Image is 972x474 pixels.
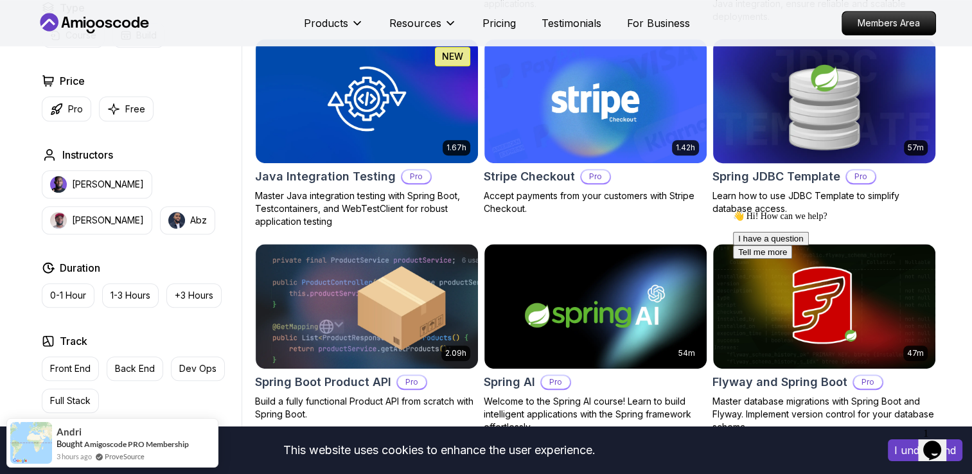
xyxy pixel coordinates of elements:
[42,356,99,381] button: Front End
[115,362,155,375] p: Back End
[179,362,216,375] p: Dev Ops
[484,244,707,369] img: Spring AI card
[72,178,144,191] p: [PERSON_NAME]
[728,206,959,416] iframe: chat widget
[5,40,64,53] button: Tell me more
[99,96,154,121] button: Free
[581,170,610,183] p: Pro
[304,15,364,41] button: Products
[712,168,840,186] h2: Spring JDBC Template
[50,176,67,193] img: instructor img
[57,426,82,437] span: Andri
[125,103,145,116] p: Free
[255,243,479,421] a: Spring Boot Product API card2.09hSpring Boot Product APIProBuild a fully functional Product API f...
[105,452,145,461] a: ProveSource
[171,356,225,381] button: Dev Ops
[57,451,92,462] span: 3 hours ago
[482,15,516,31] a: Pricing
[255,395,479,421] p: Build a fully functional Product API from scratch with Spring Boot.
[713,244,935,369] img: Flyway and Spring Boot card
[42,389,99,413] button: Full Stack
[484,373,535,391] h2: Spring AI
[918,423,959,461] iframe: chat widget
[484,395,707,434] p: Welcome to the Spring AI course! Learn to build intelligent applications with the Spring framewor...
[5,5,236,53] div: 👋 Hi! How can we help?I have a questionTell me more
[5,26,81,40] button: I have a question
[42,206,152,234] button: instructor img[PERSON_NAME]
[712,189,936,215] p: Learn how to use JDBC Template to simplify database access.
[712,395,936,434] p: Master database migrations with Spring Boot and Flyway. Implement version control for your databa...
[712,39,936,216] a: Spring JDBC Template card57mSpring JDBC TemplateProLearn how to use JDBC Template to simplify dat...
[255,39,479,229] a: Java Integration Testing card1.67hNEWJava Integration TestingProMaster Java integration testing w...
[678,348,695,358] p: 54m
[888,439,962,461] button: Accept cookies
[60,333,87,349] h2: Track
[255,373,391,391] h2: Spring Boot Product API
[5,6,99,15] span: 👋 Hi! How can we help?
[60,73,85,89] h2: Price
[847,170,875,183] p: Pro
[42,170,152,198] button: instructor img[PERSON_NAME]
[908,143,924,153] p: 57m
[484,168,575,186] h2: Stripe Checkout
[398,376,426,389] p: Pro
[446,143,466,153] p: 1.67h
[160,206,215,234] button: instructor imgAbz
[484,189,707,215] p: Accept payments from your customers with Stripe Checkout.
[542,15,601,31] a: Testimonials
[712,373,847,391] h2: Flyway and Spring Boot
[842,12,935,35] p: Members Area
[842,11,936,35] a: Members Area
[255,168,396,186] h2: Java Integration Testing
[42,96,91,121] button: Pro
[50,394,91,407] p: Full Stack
[110,289,150,302] p: 1-3 Hours
[676,143,695,153] p: 1.42h
[707,36,941,166] img: Spring JDBC Template card
[42,283,94,308] button: 0-1 Hour
[484,39,707,216] a: Stripe Checkout card1.42hStripe CheckoutProAccept payments from your customers with Stripe Checkout.
[190,214,207,227] p: Abz
[402,170,430,183] p: Pro
[484,39,707,164] img: Stripe Checkout card
[256,244,478,369] img: Spring Boot Product API card
[62,147,113,162] h2: Instructors
[304,15,348,31] p: Products
[256,39,478,164] img: Java Integration Testing card
[102,283,159,308] button: 1-3 Hours
[107,356,163,381] button: Back End
[68,103,83,116] p: Pro
[255,189,479,228] p: Master Java integration testing with Spring Boot, Testcontainers, and WebTestClient for robust ap...
[50,212,67,229] img: instructor img
[60,260,100,276] h2: Duration
[542,376,570,389] p: Pro
[168,212,185,229] img: instructor img
[175,289,213,302] p: +3 Hours
[10,422,52,464] img: provesource social proof notification image
[72,214,144,227] p: [PERSON_NAME]
[484,243,707,434] a: Spring AI card54mSpring AIProWelcome to the Spring AI course! Learn to build intelligent applicat...
[712,243,936,434] a: Flyway and Spring Boot card47mFlyway and Spring BootProMaster database migrations with Spring Boo...
[10,436,869,464] div: This website uses cookies to enhance the user experience.
[627,15,690,31] a: For Business
[389,15,457,41] button: Resources
[389,15,441,31] p: Resources
[445,348,466,358] p: 2.09h
[57,439,83,449] span: Bought
[50,289,86,302] p: 0-1 Hour
[166,283,222,308] button: +3 Hours
[84,439,189,449] a: Amigoscode PRO Membership
[50,362,91,375] p: Front End
[442,50,463,63] p: NEW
